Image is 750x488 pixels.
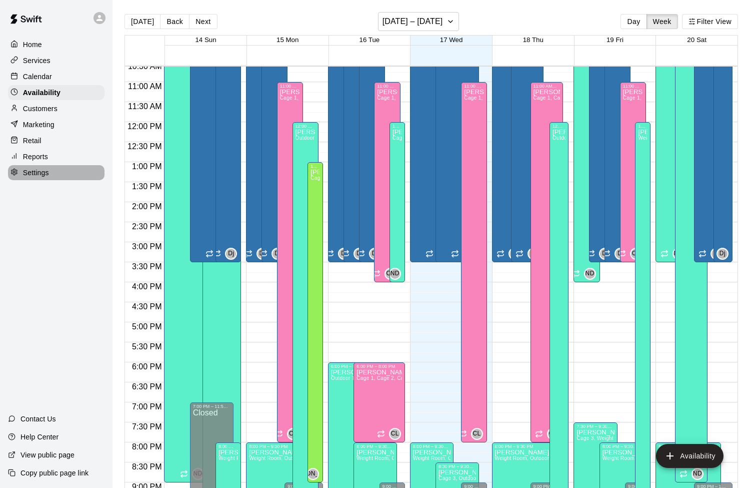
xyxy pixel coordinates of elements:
[438,475,536,481] span: Cage 3, Outdoor Turf Area, Weight Room
[440,36,463,44] button: 17 Wed
[205,250,213,258] span: Recurring availability
[515,250,523,258] span: Recurring availability
[425,250,433,258] span: Recurring availability
[584,268,596,280] div: Nico Delgado
[20,450,74,460] p: View public page
[495,444,554,449] div: 8:00 PM – 9:30 PM
[8,85,104,100] a: Availability
[271,248,283,260] div: David jefferson
[129,402,164,411] span: 7:00 PM
[585,269,594,279] span: ND
[389,122,405,282] div: 12:00 PM – 4:00 PM: Available
[660,250,668,258] span: Recurring availability
[694,42,726,262] div: 10:00 AM – 3:30 PM: Available
[620,82,646,262] div: 11:00 AM – 3:30 PM: Available
[8,101,104,116] div: Customers
[614,248,626,260] div: David jefferson
[195,36,216,44] button: 14 Sun
[638,135,690,141] span: Weight Room, Cage 3
[276,36,298,44] button: 15 Mon
[630,248,642,260] div: Chris LaMotte
[8,53,104,68] a: Services
[392,124,402,129] div: 12:00 PM – 4:00 PM
[382,15,443,29] h6: [DATE] – [DATE]
[672,248,684,260] div: Nico Delgado
[124,14,160,29] button: [DATE]
[589,42,615,262] div: 10:00 AM – 3:30 PM: Available
[277,82,303,442] div: 11:00 AM – 8:00 PM: Available
[606,36,623,44] button: 19 Fri
[20,468,88,478] p: Copy public page link
[23,72,52,82] p: Calendar
[682,14,738,29] button: Filter View
[129,262,164,271] span: 3:30 PM
[691,468,703,480] div: Nico Delgado
[193,404,230,409] div: 7:00 PM – 11:59 PM
[716,248,728,260] div: David jefferson
[23,88,60,98] p: Availability
[391,429,399,439] span: CL
[356,364,402,369] div: 6:00 PM – 8:00 PM
[249,444,308,449] div: 8:00 PM – 9:30 PM
[23,152,48,162] p: Reports
[8,69,104,84] div: Calendar
[713,42,732,262] div: 10:00 AM – 3:30 PM: Available
[710,248,722,260] div: David jefferson
[189,14,217,29] button: Next
[341,250,349,258] span: Recurring availability
[646,14,678,29] button: Week
[190,42,233,262] div: 10:00 AM – 3:30 PM: Available
[280,84,300,89] div: 11:00 AM – 8:00 PM
[261,42,287,262] div: 10:00 AM – 3:30 PM: Available
[341,249,347,259] span: Dj
[23,168,49,178] p: Settings
[602,249,608,259] span: Dj
[377,430,385,438] span: Recurring availability
[326,250,334,258] span: Recurring availability
[413,444,450,449] div: 8:00 PM – 9:30 PM
[356,375,656,381] span: Cage 1, Cage 2, Cage 3, Weight Room, Homework / Video Room, Outdoor Turf Area, Recovery Room, Gam...
[129,442,164,451] span: 8:00 PM
[679,470,687,478] span: Recurring availability
[129,242,164,251] span: 3:00 PM
[129,322,164,331] span: 5:00 PM
[129,222,164,231] span: 2:30 PM
[602,250,610,258] span: Recurring availability
[530,82,563,442] div: 11:00 AM – 8:00 PM: Available
[552,135,615,141] span: Outdoor Turf Area, Cage 3
[353,248,365,260] div: David jefferson
[23,40,42,50] p: Home
[164,2,207,482] div: 9:00 AM – 9:00 PM: Available
[289,429,297,439] span: CL
[599,248,611,260] div: David jefferson
[451,250,459,258] span: Recurring availability
[213,250,221,258] span: Recurring availability
[307,468,319,480] div: Jay Alvarez
[604,42,630,262] div: 10:00 AM – 3:30 PM: Available
[527,248,539,260] div: David jefferson
[8,117,104,132] a: Marketing
[228,249,234,259] span: Dj
[274,249,280,259] span: Dj
[307,162,323,482] div: 1:00 PM – 9:00 PM: Available
[523,36,543,44] button: 18 Thu
[359,36,380,44] span: 16 Tue
[602,455,700,461] span: Weight Room, Outdoor Turf Area, Cage 2
[687,36,706,44] button: 20 Sat
[620,14,646,29] button: Day
[413,455,511,461] span: Weight Room, Outdoor Turf Area, Cage 2
[410,42,453,262] div: 10:00 AM – 3:30 PM: Available
[8,149,104,164] div: Reports
[374,82,400,282] div: 11:00 AM – 4:00 PM: Available
[656,444,723,468] button: add
[392,135,455,141] span: Cage 3, Outdoor Turf Area
[129,302,164,311] span: 4:30 PM
[471,428,483,440] div: Chris LaMotte
[719,249,725,259] span: Dj
[275,430,283,438] span: Recurring availability
[356,249,362,259] span: Dj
